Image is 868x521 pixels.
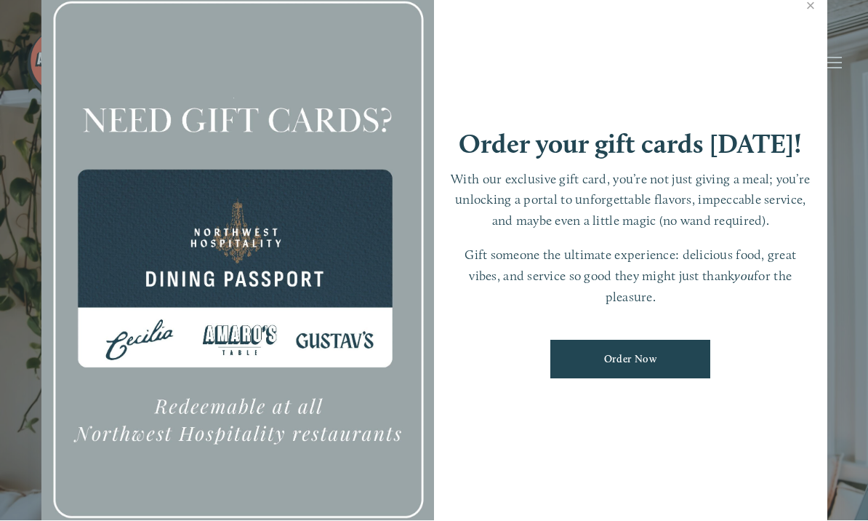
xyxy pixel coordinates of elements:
[449,245,813,308] p: Gift someone the ultimate experience: delicious food, great vibes, and service so good they might...
[459,131,802,158] h1: Order your gift cards [DATE]!
[550,341,710,379] a: Order Now
[734,269,754,284] em: you
[449,170,813,232] p: With our exclusive gift card, you’re not just giving a meal; you’re unlocking a portal to unforge...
